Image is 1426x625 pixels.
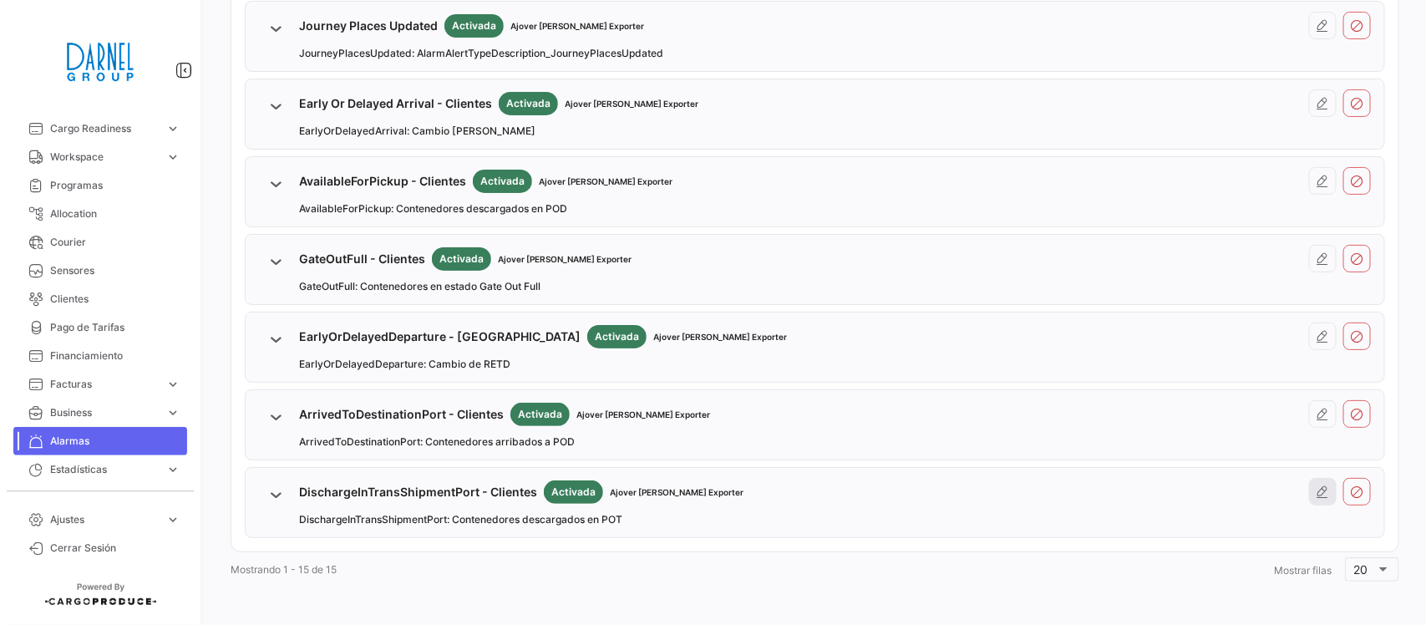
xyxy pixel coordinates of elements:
span: Ajustes [50,512,159,527]
span: GateOutFull - Clientes [299,251,425,267]
span: DischargeInTransShipmentPort: Contenedores descargados en POT [299,512,622,527]
span: Cargo Readiness [50,121,159,136]
span: expand_more [165,121,180,136]
span: expand_more [165,462,180,477]
span: Activada [439,252,484,267]
span: Ajover [PERSON_NAME] Exporter [610,485,743,499]
span: Mostrar filas [1274,564,1332,577]
img: 2451f0e3-414c-42c1-a793-a1d7350bebbc.png [58,20,142,104]
span: AvailableForPickup - Clientes [299,173,466,190]
span: Business [50,405,159,420]
span: Ajover [PERSON_NAME] Exporter [653,330,787,343]
span: Ajover [PERSON_NAME] Exporter [565,97,698,110]
a: Sensores [13,257,187,285]
span: Estadísticas [50,462,159,477]
span: Activada [506,96,551,111]
span: Courier [50,235,180,250]
span: Facturas [50,377,159,392]
span: Mostrando 1 - 15 de 15 [231,563,337,576]
span: 20 [1354,562,1368,577]
span: Ajover [PERSON_NAME] Exporter [539,175,672,188]
span: EarlyOrDelayedDeparture - [GEOGRAPHIC_DATA] [299,328,581,345]
span: expand_more [165,512,180,527]
span: Ajover [PERSON_NAME] Exporter [576,408,710,421]
span: Ajover [PERSON_NAME] Exporter [498,252,632,266]
span: Early Or Delayed Arrival - Clientes [299,95,492,112]
a: Courier [13,228,187,257]
span: JourneyPlacesUpdated: AlarmAlertTypeDescription_JourneyPlacesUpdated [299,46,663,61]
span: DischargeInTransShipmentPort - Clientes [299,484,537,501]
span: Programas [50,178,180,193]
span: ArrivedToDestinationPort: Contenedores arribados a POD [299,434,575,450]
a: Clientes [13,285,187,313]
span: AvailableForPickup: Contenedores descargados en POD [299,201,567,216]
span: Allocation [50,206,180,221]
span: Workspace [50,150,159,165]
span: Activada [480,174,525,189]
span: expand_more [165,405,180,420]
span: GateOutFull: Contenedores en estado Gate Out Full [299,279,540,294]
a: Programas [13,171,187,200]
span: Activada [551,485,596,500]
a: Pago de Tarifas [13,313,187,342]
span: expand_more [165,150,180,165]
span: Sensores [50,263,180,278]
span: EarlyOrDelayedArrival: Cambio [PERSON_NAME] [299,124,535,139]
span: Activada [518,407,562,422]
span: Financiamiento [50,348,180,363]
span: Ajover [PERSON_NAME] Exporter [510,19,644,33]
span: expand_more [165,377,180,392]
a: Allocation [13,200,187,228]
span: Journey Places Updated [299,18,438,34]
span: Cerrar Sesión [50,541,180,556]
span: ArrivedToDestinationPort - Clientes [299,406,504,423]
span: EarlyOrDelayedDeparture: Cambio de RETD [299,357,510,372]
span: Clientes [50,292,180,307]
a: Financiamiento [13,342,187,370]
span: Pago de Tarifas [50,320,180,335]
a: Alarmas [13,427,187,455]
span: Activada [452,18,496,33]
span: Alarmas [50,434,180,449]
span: Activada [595,329,639,344]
